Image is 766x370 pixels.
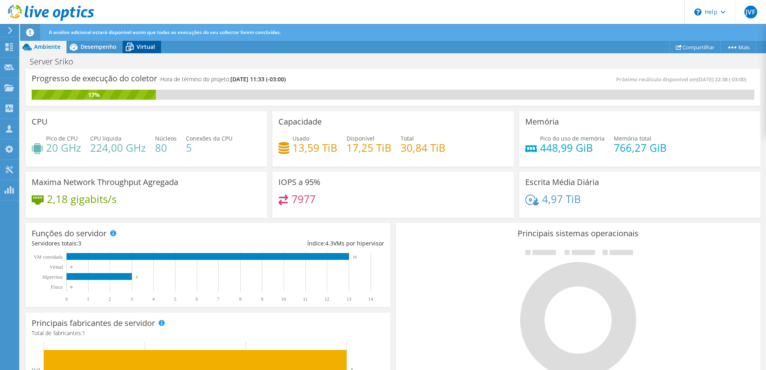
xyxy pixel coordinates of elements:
div: Servidores totais: [32,239,208,248]
h3: Escrita Média Diária [525,178,599,187]
h4: 17,25 TiB [347,143,391,152]
h4: 224,00 GHz [90,143,146,152]
span: Disponível [347,135,375,142]
span: JVF [744,6,757,18]
text: 7 [217,296,220,302]
text: 5 [174,296,176,302]
text: 3 [136,275,138,279]
text: 4 [152,296,155,302]
text: 3 [131,296,133,302]
h4: 5 [186,143,232,152]
span: Núcleos [155,135,177,142]
tspan: Físico [51,284,62,290]
text: VM convidada [34,254,62,260]
h4: 13,59 TiB [292,143,337,152]
span: Próximo recálculo disponível em [616,76,750,83]
h4: 80 [155,143,177,152]
span: Memória total [614,135,651,142]
span: Conexões da CPU [186,135,232,142]
span: A análise adicional estará disponível assim que todas as execuções do seu collector forem concluí... [49,29,281,36]
h4: 30,84 TiB [401,143,445,152]
span: CPU líquida [90,135,121,142]
h4: 20 GHz [46,143,81,152]
text: 1 [87,296,89,302]
a: Mais [720,41,756,53]
span: 3 [78,239,81,247]
div: 17% [32,90,156,99]
h4: 4,97 TiB [542,195,581,203]
h4: Total de fabricantes: [32,329,384,338]
span: [DATE] 11:33 (-03:00) [230,75,286,83]
h3: Maxima Network Throughput Agregada [32,178,178,187]
span: Total [401,135,414,142]
text: 12 [325,296,329,302]
text: 13 [347,296,351,302]
text: 13 [353,255,357,259]
h3: Memória [525,117,559,126]
span: Virtual [137,43,155,50]
span: 4.3 [325,239,333,247]
h4: 766,27 GiB [614,143,667,152]
h3: CPU [32,117,48,126]
text: 11 [303,296,308,302]
h4: Hora de término do projeto: [160,75,286,84]
h3: Funções do servidor [32,229,107,238]
h4: 448,99 GiB [540,143,605,152]
text: Virtual [50,264,63,270]
text: 0 [65,296,68,302]
span: Pico de CPU [46,135,78,142]
h1: Server Sriko [26,57,86,66]
h3: Principais fabricantes de servidor [32,319,155,328]
text: 0 [71,265,73,269]
text: 9 [261,296,263,302]
span: Ambiente [34,43,60,50]
h4: 7977 [292,195,316,203]
span: [DATE] 22:38 (-03:00) [697,76,746,83]
text: 14 [368,296,373,302]
text: 6 [196,296,198,302]
text: 0 [71,285,73,289]
text: 2 [109,296,111,302]
svg: \n [694,8,701,16]
span: Desempenho [81,43,117,50]
div: Índice: VMs por hipervisor [208,239,384,248]
text: 10 [281,296,286,302]
text: 8 [239,296,242,302]
text: Hipervisor [42,274,63,280]
h3: Principais sistemas operacionais [402,229,754,238]
a: Compartilhar [669,41,721,53]
span: 1 [82,329,85,337]
h3: IOPS a 95% [278,178,321,187]
span: Usado [292,135,309,142]
span: Pico do uso de memória [540,135,605,142]
h4: 2,18 gigabits/s [47,195,117,203]
h3: Capacidade [278,117,322,126]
